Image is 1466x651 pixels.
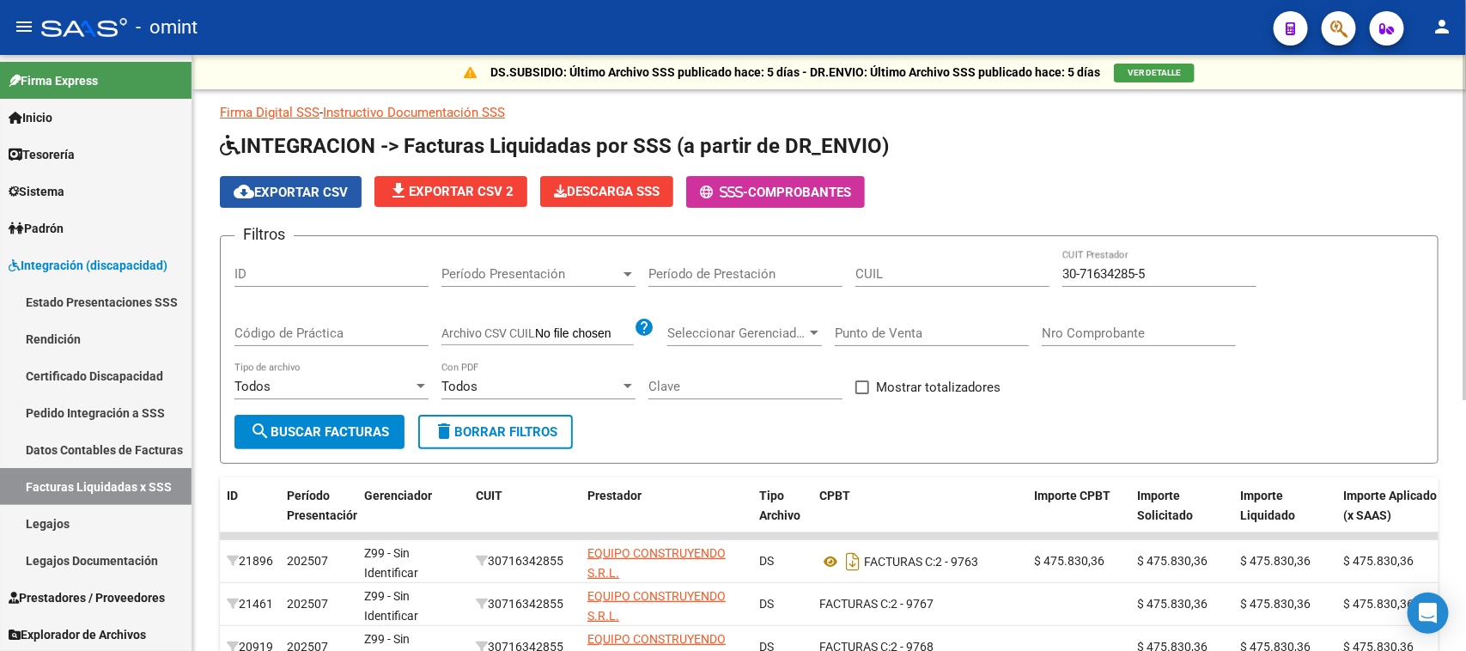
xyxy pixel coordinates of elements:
span: Prestador [587,489,642,502]
span: INTEGRACION -> Facturas Liquidadas por SSS (a partir de DR_ENVIO) [220,134,889,158]
span: DS [759,597,774,611]
span: Prestadores / Proveedores [9,588,165,607]
span: Borrar Filtros [434,424,557,440]
input: Archivo CSV CUIL [535,326,634,342]
span: FACTURAS C: [864,555,935,569]
div: 2 - 9763 [819,548,1020,575]
span: Importe Aplicado (x SAAS) [1343,489,1437,522]
button: Exportar CSV 2 [374,176,527,207]
button: Descarga SSS [540,176,673,207]
span: Exportar CSV [234,185,348,200]
button: Exportar CSV [220,176,362,208]
span: $ 475.830,36 [1034,554,1104,568]
span: Buscar Facturas [250,424,389,440]
datatable-header-cell: Importe CPBT [1027,478,1130,553]
div: 21896 [227,551,273,571]
span: $ 475.830,36 [1240,597,1311,611]
span: VER DETALLE [1128,68,1181,77]
datatable-header-cell: Gerenciador [357,478,469,553]
mat-icon: file_download [388,180,409,201]
span: Gerenciador [364,489,432,502]
datatable-header-cell: Importe Solicitado [1130,478,1233,553]
span: - [700,185,748,200]
span: Importe Solicitado [1137,489,1193,522]
div: Open Intercom Messenger [1408,593,1449,634]
span: Archivo CSV CUIL [441,326,535,340]
span: EQUIPO CONSTRUYENDO S.R.L. [587,589,726,623]
datatable-header-cell: Período Presentación [280,478,357,553]
button: VER DETALLE [1114,64,1195,82]
span: $ 475.830,36 [1137,597,1207,611]
a: Instructivo Documentación SSS [323,105,505,120]
a: Firma Digital SSS [220,105,319,120]
span: Exportar CSV 2 [388,184,514,199]
button: Borrar Filtros [418,415,573,449]
mat-icon: delete [434,421,454,441]
span: Importe CPBT [1034,489,1110,502]
span: Tipo Archivo [759,489,800,522]
span: $ 475.830,36 [1240,554,1311,568]
datatable-header-cell: Tipo Archivo [752,478,812,553]
span: Inicio [9,108,52,127]
span: Z99 - Sin Identificar [364,589,418,623]
span: Padrón [9,219,64,238]
span: Todos [441,379,478,394]
span: $ 475.830,36 [1343,597,1414,611]
span: Integración (discapacidad) [9,256,167,275]
span: Z99 - Sin Identificar [364,546,418,580]
div: 2 - 9767 [819,594,1020,614]
span: Seleccionar Gerenciador [667,325,806,341]
mat-icon: help [634,317,654,338]
span: FACTURAS C: [819,597,891,611]
span: Sistema [9,182,64,201]
span: 202507 [287,554,328,568]
span: CUIT [476,489,502,502]
button: Buscar Facturas [234,415,405,449]
span: Mostrar totalizadores [876,377,1001,398]
span: Todos [234,379,271,394]
span: Comprobantes [748,185,851,200]
span: Período Presentación [287,489,360,522]
button: -Comprobantes [686,176,865,208]
div: 30716342855 [476,551,574,571]
span: Explorador de Archivos [9,625,146,644]
span: Período Presentación [441,266,620,282]
span: - omint [136,9,198,46]
span: $ 475.830,36 [1343,554,1414,568]
p: DS.SUBSIDIO: Último Archivo SSS publicado hace: 5 días - DR.ENVIO: Último Archivo SSS publicado h... [490,63,1100,82]
mat-icon: cloud_download [234,181,254,202]
span: Descarga SSS [554,184,660,199]
span: CPBT [819,489,850,502]
span: ID [227,489,238,502]
h3: Filtros [234,222,294,246]
span: DS [759,554,774,568]
datatable-header-cell: CPBT [812,478,1027,553]
i: Descargar documento [842,548,864,575]
datatable-header-cell: CUIT [469,478,581,553]
div: 21461 [227,594,273,614]
datatable-header-cell: Importe Aplicado (x SAAS) [1336,478,1448,553]
datatable-header-cell: Prestador [581,478,752,553]
p: - [220,103,1439,122]
div: 30716342855 [476,594,574,614]
span: $ 475.830,36 [1137,554,1207,568]
span: 202507 [287,597,328,611]
span: EQUIPO CONSTRUYENDO S.R.L. [587,546,726,580]
span: Firma Express [9,71,98,90]
span: Importe Liquidado [1240,489,1295,522]
mat-icon: menu [14,16,34,37]
mat-icon: search [250,421,271,441]
datatable-header-cell: Importe Liquidado [1233,478,1336,553]
datatable-header-cell: ID [220,478,280,553]
span: Tesorería [9,145,75,164]
app-download-masive: Descarga masiva de comprobantes (adjuntos) [540,176,673,208]
mat-icon: person [1432,16,1452,37]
